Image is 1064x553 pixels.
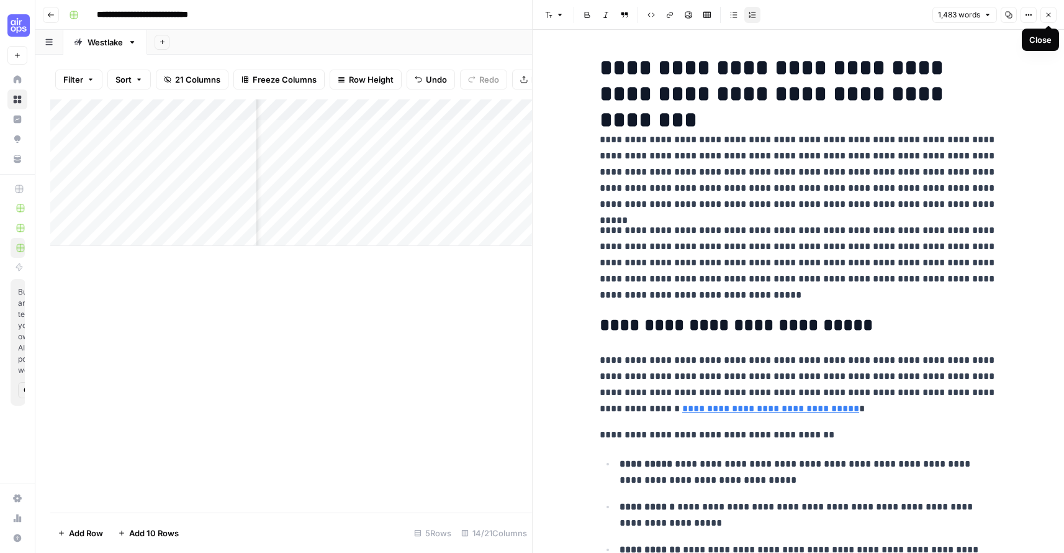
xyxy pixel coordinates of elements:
a: Your Data [7,149,27,169]
button: 21 Columns [156,70,228,89]
button: Workspace: Cohort 4 [7,10,27,41]
a: Westlake [63,30,147,55]
button: Export CSV [512,70,584,89]
div: 5 Rows [409,523,456,543]
span: Add 10 Rows [129,527,179,539]
button: Add 10 Rows [110,523,186,543]
a: Usage [7,508,27,528]
button: Undo [407,70,455,89]
div: Westlake [88,36,123,48]
span: Add Row [69,527,103,539]
button: Get Started [18,382,37,398]
a: Browse [7,89,27,109]
button: Filter [55,70,102,89]
span: 1,483 words [938,9,980,21]
span: Freeze Columns [253,73,317,86]
div: Close [1029,34,1052,46]
span: Redo [479,73,499,86]
span: Filter [63,73,83,86]
span: Sort [115,73,132,86]
button: Help + Support [7,528,27,548]
button: Freeze Columns [233,70,325,89]
span: 21 Columns [175,73,220,86]
span: Undo [426,73,447,86]
button: 1,483 words [932,7,997,23]
span: Row Height [349,73,394,86]
a: Home [7,70,27,89]
a: Opportunities [7,129,27,149]
button: Sort [107,70,151,89]
div: 14/21 Columns [456,523,532,543]
span: Get Started [24,385,31,396]
button: Add Row [50,523,110,543]
a: Settings [7,488,27,508]
img: Cohort 4 Logo [7,14,30,37]
a: Insights [7,109,27,129]
button: Row Height [330,70,402,89]
button: Redo [460,70,507,89]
